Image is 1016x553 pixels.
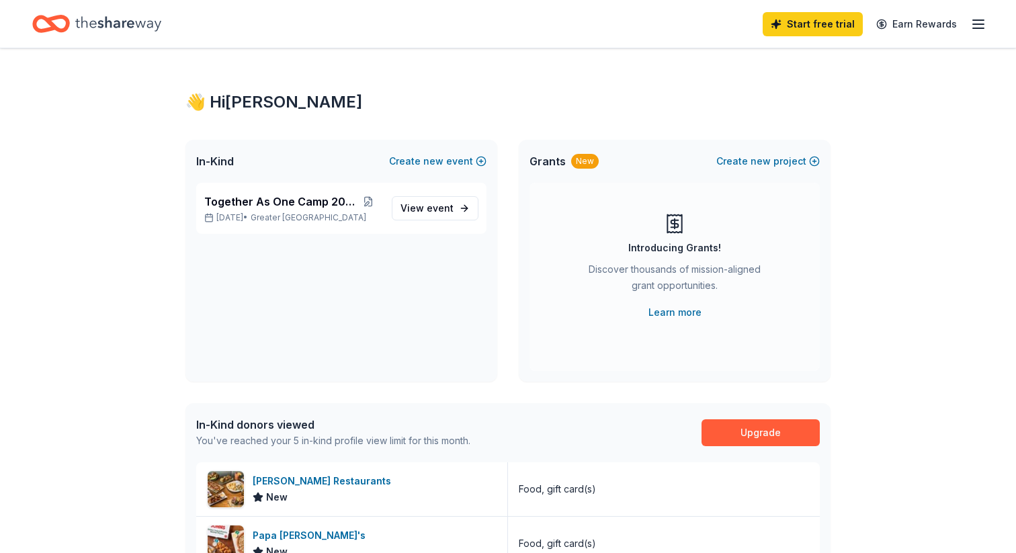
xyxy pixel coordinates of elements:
[389,153,486,169] button: Createnewevent
[400,200,454,216] span: View
[196,433,470,449] div: You've reached your 5 in-kind profile view limit for this month.
[571,154,599,169] div: New
[253,473,396,489] div: [PERSON_NAME] Restaurants
[519,536,596,552] div: Food, gift card(s)
[423,153,443,169] span: new
[208,471,244,507] img: Image for Thompson Restaurants
[253,527,371,544] div: Papa [PERSON_NAME]'s
[204,212,381,223] p: [DATE] •
[196,153,234,169] span: In-Kind
[648,304,702,321] a: Learn more
[32,8,161,40] a: Home
[702,419,820,446] a: Upgrade
[204,194,355,210] span: Together As One Camp 2025
[519,481,596,497] div: Food, gift card(s)
[266,489,288,505] span: New
[751,153,771,169] span: new
[868,12,965,36] a: Earn Rewards
[185,91,831,113] div: 👋 Hi [PERSON_NAME]
[392,196,478,220] a: View event
[251,212,366,223] span: Greater [GEOGRAPHIC_DATA]
[628,240,721,256] div: Introducing Grants!
[196,417,470,433] div: In-Kind donors viewed
[583,261,766,299] div: Discover thousands of mission-aligned grant opportunities.
[763,12,863,36] a: Start free trial
[716,153,820,169] button: Createnewproject
[427,202,454,214] span: event
[530,153,566,169] span: Grants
